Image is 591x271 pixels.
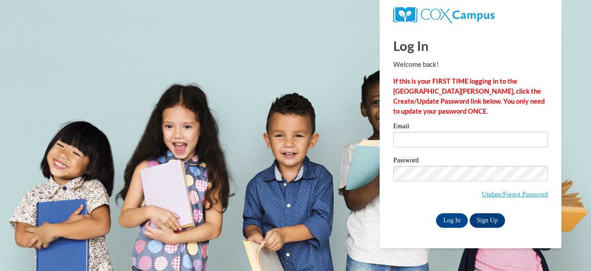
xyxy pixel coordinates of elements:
a: COX Campus [393,10,495,18]
label: Email [393,123,548,132]
p: Welcome back! [393,60,548,70]
label: Password [393,157,548,166]
a: Update/Forgot Password [482,191,548,198]
input: Log In [436,213,468,228]
img: COX Campus [393,7,495,23]
strong: If this is your FIRST TIME logging in to the [GEOGRAPHIC_DATA][PERSON_NAME], click the Create/Upd... [393,77,545,115]
h1: Log In [393,36,548,55]
a: Sign Up [470,213,505,228]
